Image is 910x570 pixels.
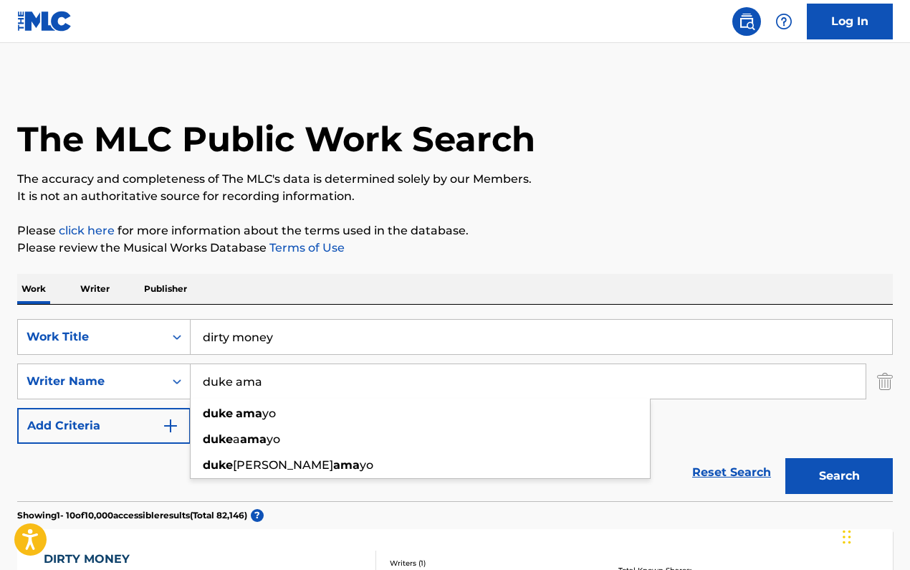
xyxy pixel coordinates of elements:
[44,551,176,568] div: DIRTY MONEY
[775,13,792,30] img: help
[732,7,761,36] a: Public Search
[27,373,155,390] div: Writer Name
[685,457,778,488] a: Reset Search
[76,274,114,304] p: Writer
[17,118,535,161] h1: The MLC Public Work Search
[251,509,264,522] span: ?
[236,407,262,420] strong: ama
[17,509,247,522] p: Showing 1 - 10 of 10,000 accessible results (Total 82,146 )
[390,558,584,569] div: Writers ( 1 )
[17,188,893,205] p: It is not an authoritative source for recording information.
[838,501,910,570] iframe: Chat Widget
[17,171,893,188] p: The accuracy and completeness of The MLC's data is determined solely by our Members.
[162,417,179,434] img: 9d2ae6d4665cec9f34b9.svg
[233,432,240,446] span: a
[59,224,115,237] a: click here
[17,239,893,257] p: Please review the Musical Works Database
[17,408,191,444] button: Add Criteria
[807,4,893,39] a: Log In
[203,432,233,446] strong: duke
[877,364,893,399] img: Delete Criterion
[267,432,280,446] span: yo
[203,458,233,472] strong: duke
[17,11,72,32] img: MLC Logo
[785,458,893,494] button: Search
[267,241,345,255] a: Terms of Use
[360,458,373,472] span: yo
[262,407,276,420] span: yo
[843,516,851,559] div: Drag
[770,7,798,36] div: Help
[738,13,755,30] img: search
[140,274,191,304] p: Publisher
[333,458,360,472] strong: ama
[27,328,155,346] div: Work Title
[203,407,233,420] strong: duke
[233,458,333,472] span: [PERSON_NAME]
[17,222,893,239] p: Please for more information about the terms used in the database.
[17,319,893,501] form: Search Form
[240,432,267,446] strong: ama
[17,274,50,304] p: Work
